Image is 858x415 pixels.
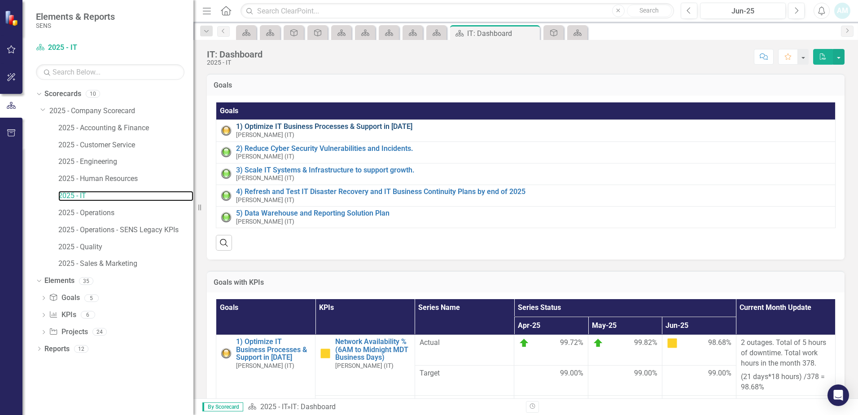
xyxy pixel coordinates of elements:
[58,242,193,252] a: 2025 - Quality
[207,59,263,66] div: 2025 - IT
[320,348,331,359] img: At Risk
[708,368,731,379] span: 99.00%
[74,345,88,353] div: 12
[467,28,538,39] div: IT: Dashboard
[634,338,657,349] span: 99.82%
[236,218,294,225] small: [PERSON_NAME] (IT)
[236,188,831,196] a: 4) Refresh and Test IT Disaster Recovery and IT Business Continuity Plans by end of 2025
[834,3,850,19] button: AM
[81,311,95,319] div: 6
[335,338,410,362] a: Network Availability % (6AM to Midnight MDT Business Days)
[207,49,263,59] div: IT: Dashboard
[49,310,76,320] a: KPIs
[214,81,838,89] h3: Goals
[221,348,232,359] img: Yellow: At Risk/Needs Attention
[667,338,678,349] img: At Risk
[741,338,831,371] p: 2 outages. Total of 5 hours of downtime. Total work hours in the month 378.
[36,22,115,29] small: SENS
[221,147,232,158] img: Green: On Track
[236,145,831,153] a: 2) Reduce Cyber Security Vulnerabilities and Incidents.
[708,338,731,349] span: 98.68%
[58,191,193,201] a: 2025 - IT
[36,43,148,53] a: 2025 - IT
[236,175,294,181] small: [PERSON_NAME] (IT)
[519,338,530,349] img: On Target
[700,3,786,19] button: Jun-25
[44,276,74,286] a: Elements
[627,4,672,17] button: Search
[634,368,657,379] span: 99.00%
[221,212,232,223] img: Green: On Track
[58,208,193,218] a: 2025 - Operations
[420,338,509,348] span: Actual
[221,168,232,179] img: Green: On Track
[236,166,831,174] a: 3) Scale IT Systems & Infrastructure to support growth.
[236,153,294,160] small: [PERSON_NAME] (IT)
[36,64,184,80] input: Search Below...
[593,338,604,349] img: On Target
[221,125,232,136] img: Yellow: At Risk/Needs Attention
[202,402,243,411] span: By Scorecard
[236,132,294,138] small: [PERSON_NAME] (IT)
[335,362,394,369] small: [PERSON_NAME] (IT)
[291,402,336,411] div: IT: Dashboard
[58,123,193,133] a: 2025 - Accounting & Finance
[236,197,294,203] small: [PERSON_NAME] (IT)
[560,338,583,349] span: 99.72%
[221,190,232,201] img: Green: On Track
[84,294,99,302] div: 5
[4,10,20,26] img: ClearPoint Strategy
[58,140,193,150] a: 2025 - Customer Service
[49,106,193,116] a: 2025 - Company Scorecard
[741,370,831,393] p: (21 days*18 hours) /378 = 98.68%
[236,123,831,131] a: 1) Optimize IT Business Processes & Support in [DATE]
[236,209,831,217] a: 5) Data Warehouse and Reporting Solution Plan
[260,402,287,411] a: 2025 - IT
[49,327,88,337] a: Projects
[58,259,193,269] a: 2025 - Sales & Marketing
[420,368,509,379] span: Target
[236,362,294,369] small: [PERSON_NAME] (IT)
[86,90,100,98] div: 10
[36,11,115,22] span: Elements & Reports
[49,293,79,303] a: Goals
[827,384,849,406] div: Open Intercom Messenger
[58,157,193,167] a: 2025 - Engineering
[79,277,93,285] div: 35
[241,3,674,19] input: Search ClearPoint...
[44,89,81,99] a: Scorecards
[44,344,70,354] a: Reports
[58,225,193,235] a: 2025 - Operations - SENS Legacy KPIs
[560,368,583,379] span: 99.00%
[236,338,311,362] a: 1) Optimize IT Business Processes & Support in [DATE]
[703,6,783,17] div: Jun-25
[58,174,193,184] a: 2025 - Human Resources
[214,278,838,287] h3: Goals with KPIs
[248,402,519,412] div: »
[92,328,107,336] div: 24
[639,7,659,14] span: Search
